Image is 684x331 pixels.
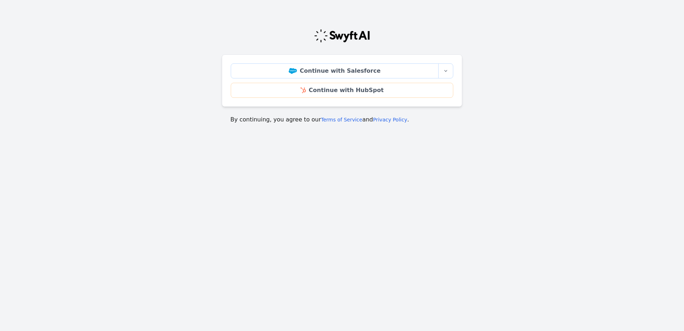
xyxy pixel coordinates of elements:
[301,87,306,93] img: HubSpot
[321,117,362,123] a: Terms of Service
[230,115,454,124] p: By continuing, you agree to our and .
[314,29,370,43] img: Swyft Logo
[289,68,297,74] img: Salesforce
[231,63,439,78] a: Continue with Salesforce
[373,117,407,123] a: Privacy Policy
[231,83,453,98] a: Continue with HubSpot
